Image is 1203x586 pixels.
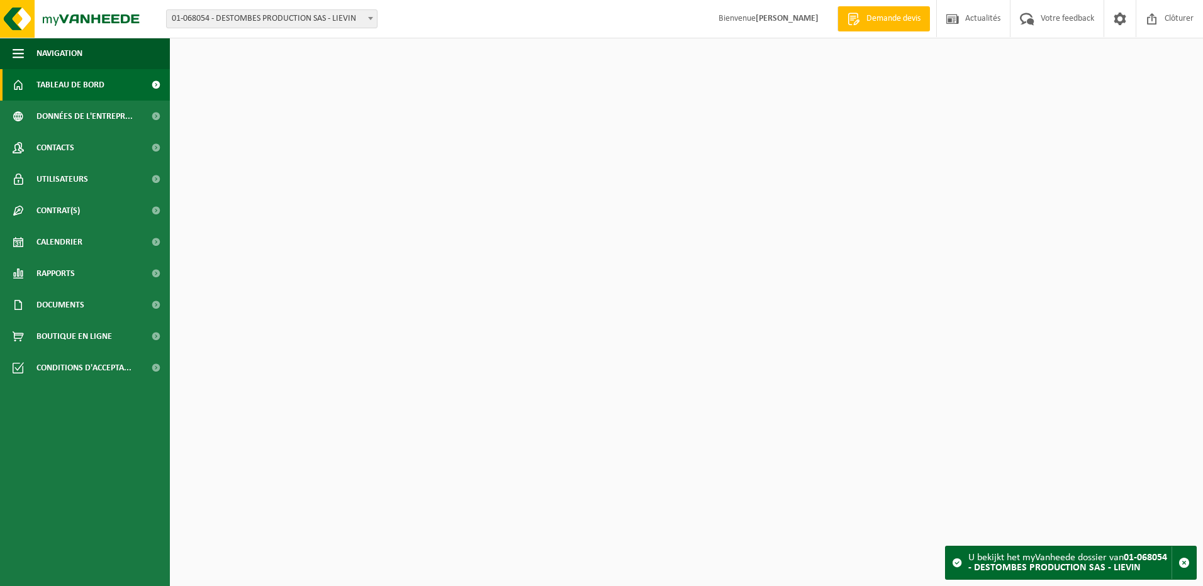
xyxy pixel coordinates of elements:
span: Contacts [36,132,74,163]
span: Contrat(s) [36,195,80,226]
a: Demande devis [837,6,930,31]
span: Tableau de bord [36,69,104,101]
span: Boutique en ligne [36,321,112,352]
span: Documents [36,289,84,321]
span: 01-068054 - DESTOMBES PRODUCTION SAS - LIEVIN [166,9,378,28]
span: 01-068054 - DESTOMBES PRODUCTION SAS - LIEVIN [167,10,377,28]
span: Demande devis [863,13,924,25]
strong: [PERSON_NAME] [756,14,819,23]
span: Données de l'entrepr... [36,101,133,132]
span: Navigation [36,38,82,69]
span: Calendrier [36,226,82,258]
span: Conditions d'accepta... [36,352,131,384]
div: U bekijkt het myVanheede dossier van [968,546,1172,579]
strong: 01-068054 - DESTOMBES PRODUCTION SAS - LIEVIN [968,553,1167,573]
span: Utilisateurs [36,163,88,195]
span: Rapports [36,258,75,289]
